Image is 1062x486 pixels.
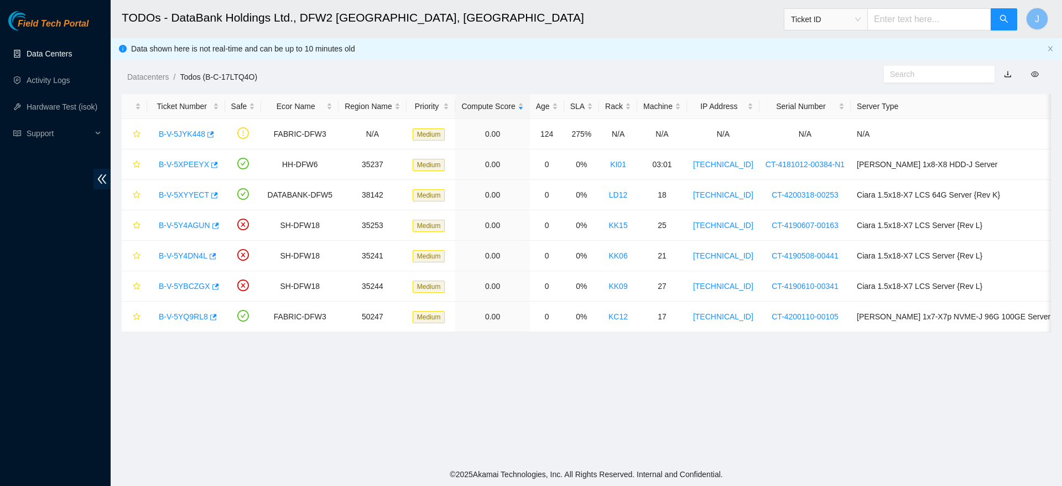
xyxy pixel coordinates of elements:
img: Akamai Technologies [8,11,56,30]
button: star [128,216,141,234]
td: 18 [637,180,687,210]
td: 0 [530,149,564,180]
td: 0.00 [455,302,529,332]
span: / [173,73,175,81]
td: 0% [564,149,599,180]
td: 0 [530,302,564,332]
td: 0 [530,180,564,210]
span: Medium [413,281,445,293]
td: SH-DFW18 [261,241,339,271]
span: check-circle [237,158,249,169]
a: [TECHNICAL_ID] [693,160,753,169]
a: B-V-5JYK448 [159,130,205,138]
a: B-V-5Y4AGUN [159,221,210,230]
td: 50247 [339,302,407,332]
a: Akamai TechnologiesField Tech Portal [8,20,88,34]
a: CT-4200110-00105 [772,312,839,321]
td: 0 [530,271,564,302]
td: 0 [530,241,564,271]
a: B-V-5YBCZGX [159,282,210,291]
a: [TECHNICAL_ID] [693,312,753,321]
td: 35253 [339,210,407,241]
td: 35241 [339,241,407,271]
a: CT-4190610-00341 [772,282,839,291]
a: Data Centers [27,49,72,58]
button: star [128,186,141,204]
span: close-circle [237,280,249,291]
td: 17 [637,302,687,332]
a: Datacenters [127,73,169,81]
td: FABRIC-DFW3 [261,302,339,332]
a: Hardware Test (isok) [27,102,97,111]
span: check-circle [237,188,249,200]
td: N/A [599,119,637,149]
a: KK06 [608,251,627,260]
span: Support [27,122,92,144]
td: 124 [530,119,564,149]
a: KK15 [608,221,627,230]
td: 0% [564,210,599,241]
button: download [996,65,1020,83]
td: 0.00 [455,271,529,302]
span: eye [1031,70,1039,78]
span: Medium [413,159,445,171]
a: B-V-5Y4DN4L [159,251,207,260]
a: CT-4181012-00384-N1 [766,160,845,169]
footer: © 2025 Akamai Technologies, Inc. All Rights Reserved. Internal and Confidential. [111,463,1062,486]
a: download [1004,70,1012,79]
td: 27 [637,271,687,302]
td: N/A [759,119,851,149]
a: KC12 [608,312,628,321]
td: DATABANK-DFW5 [261,180,339,210]
span: star [133,221,140,230]
span: check-circle [237,310,249,322]
span: Medium [413,311,445,323]
span: star [133,252,140,261]
button: close [1047,45,1054,53]
span: star [133,161,140,169]
span: star [133,313,140,322]
a: [TECHNICAL_ID] [693,251,753,260]
input: Enter text here... [867,8,991,30]
a: [TECHNICAL_ID] [693,221,753,230]
a: CT-4190508-00441 [772,251,839,260]
span: Field Tech Portal [18,19,88,29]
td: 21 [637,241,687,271]
a: Todos (B-C-17LTQ4O) [180,73,257,81]
span: star [133,282,140,291]
td: 0.00 [455,149,529,180]
a: B-V-5XPEEYX [159,160,209,169]
td: N/A [687,119,759,149]
button: star [128,125,141,143]
td: 0% [564,241,599,271]
a: B-V-5YQ9RL8 [159,312,208,321]
td: 38142 [339,180,407,210]
a: KK09 [608,282,627,291]
a: [TECHNICAL_ID] [693,190,753,199]
a: B-V-5XYYECT [159,190,209,199]
span: search [999,14,1008,25]
span: exclamation-circle [237,127,249,139]
a: LD12 [609,190,627,199]
button: star [128,156,141,173]
td: 0% [564,271,599,302]
span: J [1035,12,1039,26]
td: N/A [637,119,687,149]
td: 0.00 [455,210,529,241]
span: close [1047,45,1054,52]
span: Medium [413,128,445,141]
span: Medium [413,250,445,262]
span: double-left [93,169,111,189]
td: SH-DFW18 [261,271,339,302]
span: close-circle [237,249,249,261]
button: star [128,277,141,295]
td: HH-DFW6 [261,149,339,180]
span: read [13,130,21,137]
a: KI01 [610,160,626,169]
td: 35244 [339,271,407,302]
span: star [133,191,140,200]
td: 0.00 [455,180,529,210]
button: search [991,8,1017,30]
td: 0% [564,302,599,332]
td: 0 [530,210,564,241]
